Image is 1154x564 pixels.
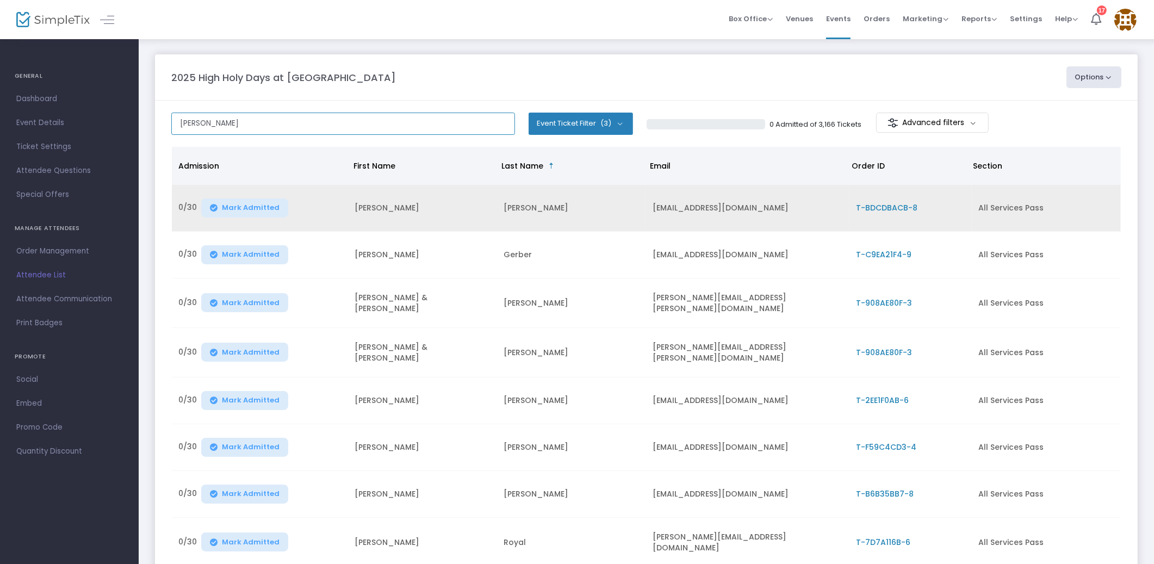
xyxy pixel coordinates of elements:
[178,441,197,457] span: 0/30
[15,218,124,239] h4: MANAGE ATTENDEES
[222,443,280,451] span: Mark Admitted
[856,395,909,406] span: T-2EE1F0AB-6
[178,202,197,218] span: 0/30
[348,328,497,377] td: [PERSON_NAME] & [PERSON_NAME]
[201,438,288,457] button: Mark Admitted
[650,160,671,171] span: Email
[646,232,849,278] td: [EMAIL_ADDRESS][DOMAIN_NAME]
[972,471,1121,518] td: All Services Pass
[497,424,646,471] td: [PERSON_NAME]
[826,5,851,33] span: Events
[16,292,122,306] span: Attendee Communication
[16,244,122,258] span: Order Management
[348,278,497,328] td: [PERSON_NAME] & [PERSON_NAME]
[178,249,197,264] span: 0/30
[16,116,122,130] span: Event Details
[786,5,813,33] span: Venues
[178,488,197,504] span: 0/30
[222,538,280,547] span: Mark Admitted
[16,268,122,282] span: Attendee List
[972,377,1121,424] td: All Services Pass
[497,377,646,424] td: [PERSON_NAME]
[16,373,122,387] span: Social
[178,160,219,171] span: Admission
[876,113,989,133] m-button: Advanced filters
[497,471,646,518] td: [PERSON_NAME]
[201,199,288,218] button: Mark Admitted
[201,293,288,312] button: Mark Admitted
[16,164,122,178] span: Attendee Questions
[502,160,544,171] span: Last Name
[856,442,916,453] span: T-F59C4CD3-4
[16,188,122,202] span: Special Offers
[497,232,646,278] td: Gerber
[222,203,280,212] span: Mark Admitted
[856,347,912,358] span: T-908AE80F-3
[222,396,280,405] span: Mark Admitted
[600,119,611,128] span: (3)
[353,160,395,171] span: First Name
[646,471,849,518] td: [EMAIL_ADDRESS][DOMAIN_NAME]
[1055,14,1078,24] span: Help
[973,160,1002,171] span: Section
[856,249,911,260] span: T-C9EA21F4-9
[856,298,912,308] span: T-908AE80F-3
[16,316,122,330] span: Print Badges
[178,536,197,552] span: 0/30
[729,14,773,24] span: Box Office
[1010,5,1042,33] span: Settings
[646,377,849,424] td: [EMAIL_ADDRESS][DOMAIN_NAME]
[646,328,849,377] td: [PERSON_NAME][EMAIL_ADDRESS][PERSON_NAME][DOMAIN_NAME]
[171,70,396,85] m-panel-title: 2025 High Holy Days at [GEOGRAPHIC_DATA]
[770,119,861,130] p: 0 Admitted of 3,166 Tickets
[178,346,197,362] span: 0/30
[1097,5,1107,15] div: 17
[201,485,288,504] button: Mark Admitted
[15,346,124,368] h4: PROMOTE
[178,297,197,313] span: 0/30
[348,424,497,471] td: [PERSON_NAME]
[171,113,515,135] input: Search by name, order number, email, ip address
[16,140,122,154] span: Ticket Settings
[961,14,997,24] span: Reports
[903,14,948,24] span: Marketing
[348,232,497,278] td: [PERSON_NAME]
[529,113,633,134] button: Event Ticket Filter(3)
[222,489,280,498] span: Mark Admitted
[972,424,1121,471] td: All Services Pass
[972,185,1121,232] td: All Services Pass
[201,343,288,362] button: Mark Admitted
[15,65,124,87] h4: GENERAL
[1066,66,1122,88] button: Options
[646,424,849,471] td: [EMAIL_ADDRESS][DOMAIN_NAME]
[348,471,497,518] td: [PERSON_NAME]
[222,299,280,307] span: Mark Admitted
[646,278,849,328] td: [PERSON_NAME][EMAIL_ADDRESS][PERSON_NAME][DOMAIN_NAME]
[852,160,885,171] span: Order ID
[972,232,1121,278] td: All Services Pass
[16,396,122,411] span: Embed
[222,250,280,259] span: Mark Admitted
[856,537,910,548] span: T-7D7A116B-6
[972,328,1121,377] td: All Services Pass
[201,532,288,551] button: Mark Admitted
[646,185,849,232] td: [EMAIL_ADDRESS][DOMAIN_NAME]
[201,391,288,410] button: Mark Admitted
[856,488,914,499] span: T-B6B35BB7-8
[497,185,646,232] td: [PERSON_NAME]
[16,420,122,435] span: Promo Code
[201,245,288,264] button: Mark Admitted
[16,444,122,458] span: Quantity Discount
[497,328,646,377] td: [PERSON_NAME]
[16,92,122,106] span: Dashboard
[548,162,556,170] span: Sortable
[222,348,280,357] span: Mark Admitted
[864,5,890,33] span: Orders
[856,202,917,213] span: T-BDCDBACB-8
[497,278,646,328] td: [PERSON_NAME]
[972,278,1121,328] td: All Services Pass
[348,185,497,232] td: [PERSON_NAME]
[178,394,197,410] span: 0/30
[348,377,497,424] td: [PERSON_NAME]
[888,117,898,128] img: filter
